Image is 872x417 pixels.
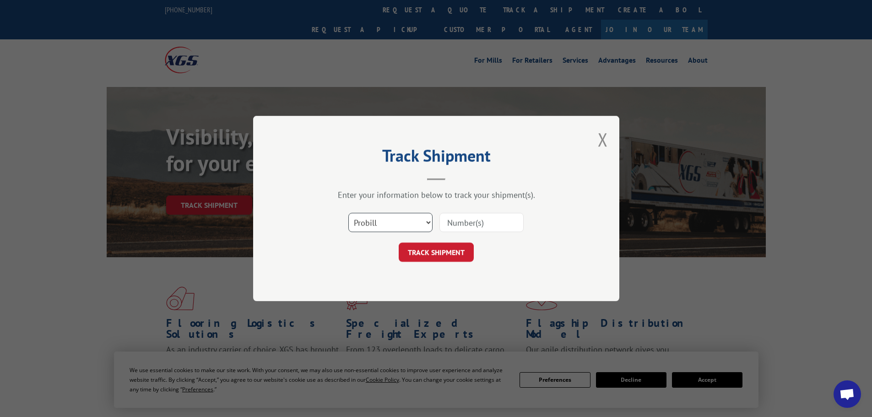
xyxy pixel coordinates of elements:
[439,213,524,232] input: Number(s)
[598,127,608,152] button: Close modal
[299,149,574,167] h2: Track Shipment
[299,190,574,200] div: Enter your information below to track your shipment(s).
[399,243,474,262] button: TRACK SHIPMENT
[834,380,861,408] div: Open chat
